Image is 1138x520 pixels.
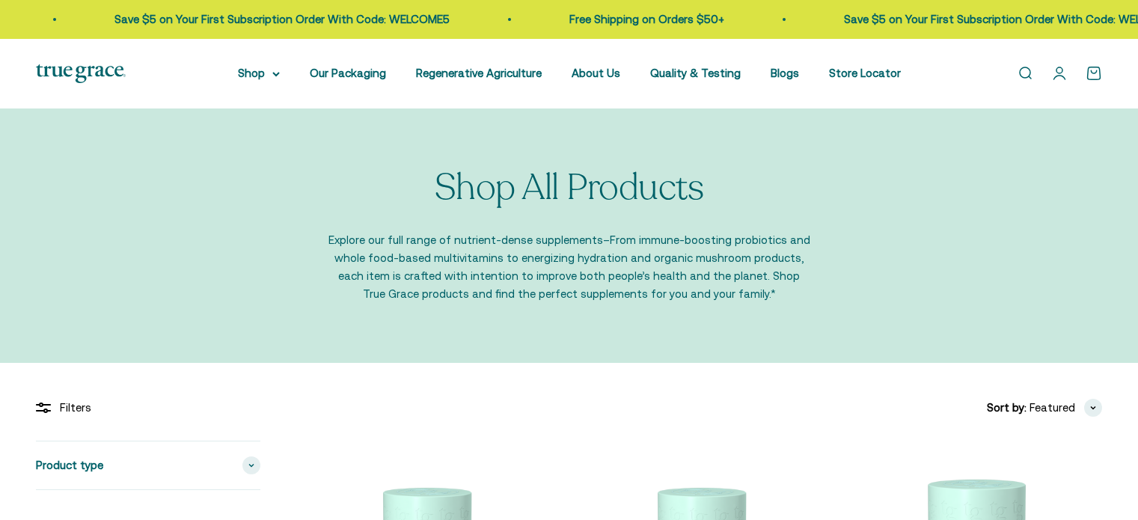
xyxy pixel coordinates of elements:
[36,456,103,474] span: Product type
[566,13,721,25] a: Free Shipping on Orders $50+
[572,67,620,79] a: About Us
[238,64,280,82] summary: Shop
[326,231,813,303] p: Explore our full range of nutrient-dense supplements–From immune-boosting probiotics and whole fo...
[829,67,901,79] a: Store Locator
[987,399,1027,417] span: Sort by:
[771,67,799,79] a: Blogs
[36,399,260,417] div: Filters
[36,441,260,489] summary: Product type
[1030,399,1075,417] span: Featured
[111,10,446,28] p: Save $5 on Your First Subscription Order With Code: WELCOME5
[416,67,542,79] a: Regenerative Agriculture
[310,67,386,79] a: Our Packaging
[650,67,741,79] a: Quality & Testing
[1030,399,1102,417] button: Featured
[435,168,704,208] p: Shop All Products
